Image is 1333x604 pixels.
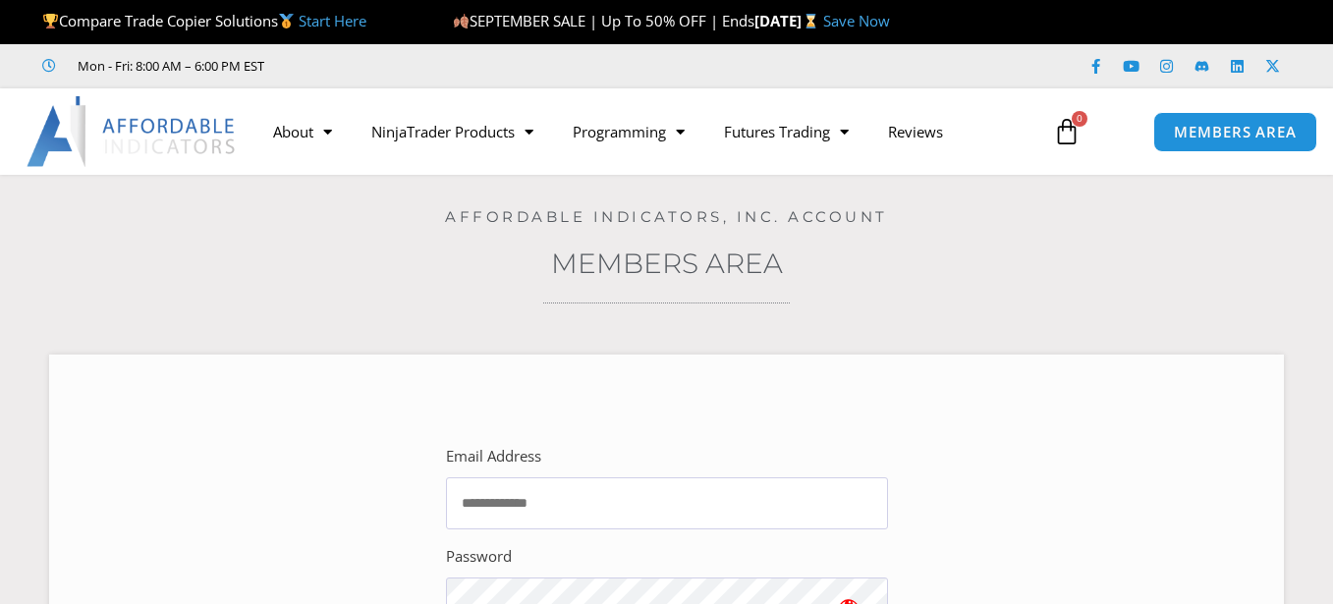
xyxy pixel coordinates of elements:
a: Programming [553,109,704,154]
a: NinjaTrader Products [352,109,553,154]
iframe: Customer reviews powered by Trustpilot [292,56,586,76]
span: SEPTEMBER SALE | Up To 50% OFF | Ends [453,11,754,30]
a: Save Now [823,11,890,30]
span: Compare Trade Copier Solutions [42,11,366,30]
a: 0 [1024,103,1110,160]
a: Start Here [299,11,366,30]
label: Email Address [446,443,541,470]
img: 🥇 [279,14,294,28]
img: ⌛ [804,14,818,28]
a: Futures Trading [704,109,868,154]
img: 🍂 [454,14,469,28]
img: LogoAI | Affordable Indicators – NinjaTrader [27,96,238,167]
a: MEMBERS AREA [1153,112,1317,152]
span: Mon - Fri: 8:00 AM – 6:00 PM EST [73,54,264,78]
img: 🏆 [43,14,58,28]
a: Members Area [551,247,783,280]
nav: Menu [253,109,1040,154]
strong: [DATE] [754,11,822,30]
a: About [253,109,352,154]
a: Affordable Indicators, Inc. Account [445,207,888,226]
a: Reviews [868,109,963,154]
span: 0 [1072,111,1087,127]
span: MEMBERS AREA [1174,125,1297,139]
label: Password [446,543,512,571]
